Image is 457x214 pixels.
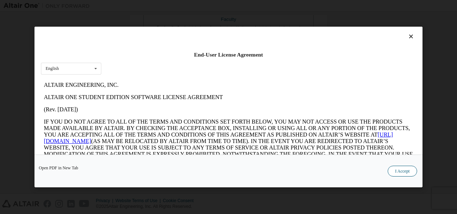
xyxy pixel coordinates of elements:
[388,166,417,177] button: I Accept
[3,40,372,92] p: IF YOU DO NOT AGREE TO ALL OF THE TERMS AND CONDITIONS SET FORTH BELOW, YOU MAY NOT ACCESS OR USE...
[3,15,372,22] p: ALTAIR ONE STUDENT EDITION SOFTWARE LICENSE AGREEMENT
[3,27,372,34] p: (Rev. [DATE])
[39,166,78,170] a: Open PDF in New Tab
[3,53,352,65] a: [URL][DOMAIN_NAME]
[41,51,416,58] div: End-User License Agreement
[3,3,372,9] p: ALTAIR ENGINEERING, INC.
[46,66,59,71] div: English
